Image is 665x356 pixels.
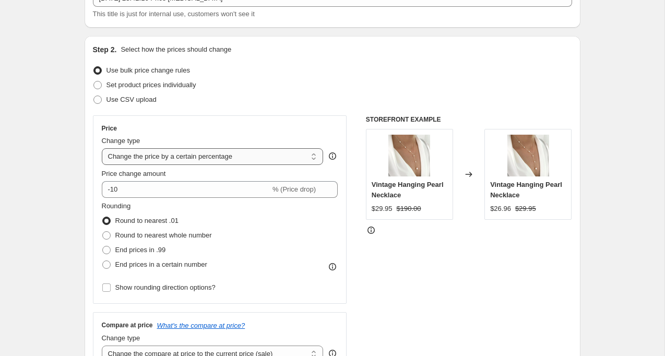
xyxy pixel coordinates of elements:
h3: Price [102,124,117,133]
input: -15 [102,181,270,198]
span: Set product prices individually [106,81,196,89]
strike: $29.95 [515,204,536,214]
span: Show rounding direction options? [115,283,216,291]
button: What's the compare at price? [157,322,245,329]
div: $29.95 [372,204,393,214]
span: Use CSV upload [106,96,157,103]
span: Round to nearest whole number [115,231,212,239]
h3: Compare at price [102,321,153,329]
span: Rounding [102,202,131,210]
span: Vintage Hanging Pearl Necklace [490,181,562,199]
span: Vintage Hanging Pearl Necklace [372,181,444,199]
h6: STOREFRONT EXAMPLE [366,115,572,124]
span: Price change amount [102,170,166,177]
img: image-2023-10-25T132506.517_80x.png [388,135,430,176]
span: Round to nearest .01 [115,217,179,224]
span: End prices in a certain number [115,260,207,268]
span: Change type [102,137,140,145]
div: help [327,151,338,161]
span: Change type [102,334,140,342]
span: % (Price drop) [272,185,316,193]
div: $26.96 [490,204,511,214]
strike: $190.00 [397,204,421,214]
span: This title is just for internal use, customers won't see it [93,10,255,18]
span: Use bulk price change rules [106,66,190,74]
span: End prices in .99 [115,246,166,254]
img: image-2023-10-25T132506.517_80x.png [507,135,549,176]
p: Select how the prices should change [121,44,231,55]
h2: Step 2. [93,44,117,55]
